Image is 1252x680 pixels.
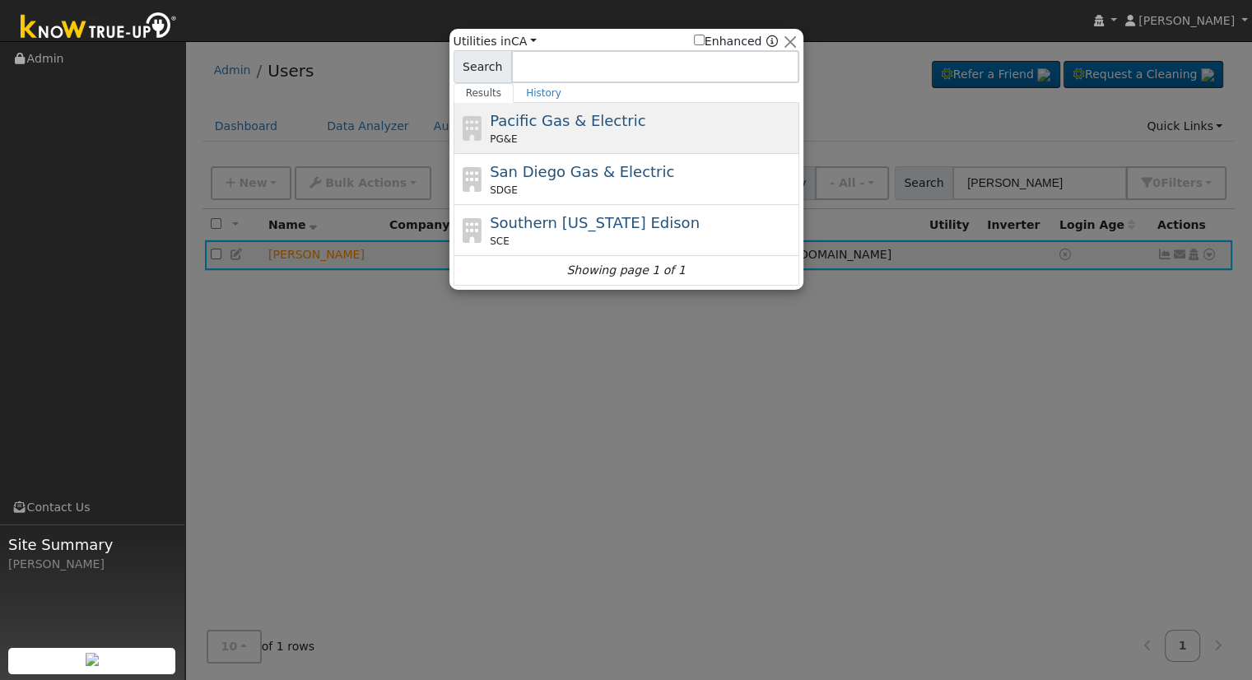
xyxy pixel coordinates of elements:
[454,83,514,103] a: Results
[454,33,537,50] span: Utilities in
[12,9,185,46] img: Know True-Up
[490,163,674,180] span: San Diego Gas & Electric
[694,33,778,50] span: Show enhanced providers
[514,83,574,103] a: History
[766,35,777,48] a: Enhanced Providers
[454,50,512,83] span: Search
[490,214,700,231] span: Southern [US_STATE] Edison
[511,35,537,48] a: CA
[490,183,518,198] span: SDGE
[8,556,176,573] div: [PERSON_NAME]
[1138,14,1235,27] span: [PERSON_NAME]
[490,132,517,147] span: PG&E
[86,653,99,666] img: retrieve
[694,35,705,45] input: Enhanced
[566,262,685,279] i: Showing page 1 of 1
[8,533,176,556] span: Site Summary
[694,33,762,50] label: Enhanced
[490,234,510,249] span: SCE
[490,112,645,129] span: Pacific Gas & Electric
